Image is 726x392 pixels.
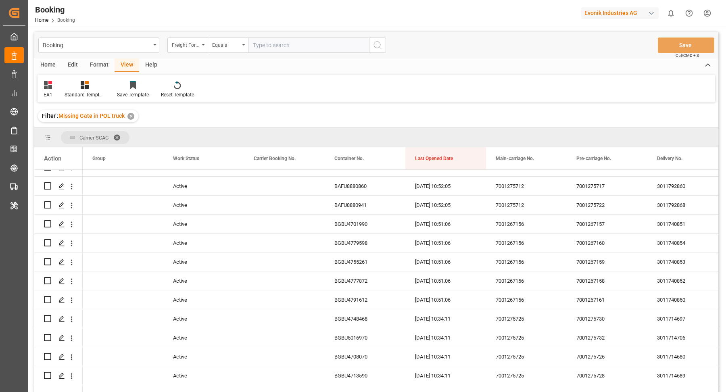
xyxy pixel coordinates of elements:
[163,215,244,233] div: Active
[325,252,405,271] div: BGBU4755261
[79,135,108,141] span: Carrier SCAC
[334,156,364,161] span: Container No.
[567,215,647,233] div: 7001267157
[405,252,486,271] div: [DATE] 10:51:06
[567,309,647,328] div: 7001275730
[486,309,567,328] div: 7001275725
[34,290,83,309] div: Press SPACE to select this row.
[212,40,240,49] div: Equals
[415,156,453,161] span: Last Opened Date
[662,4,680,22] button: show 0 new notifications
[62,58,84,72] div: Edit
[34,234,83,252] div: Press SPACE to select this row.
[117,91,149,98] div: Save Template
[34,309,83,328] div: Press SPACE to select this row.
[92,156,106,161] span: Group
[581,5,662,21] button: Evonik Industries AG
[34,328,83,347] div: Press SPACE to select this row.
[496,156,534,161] span: Main-carriage No.
[34,177,83,196] div: Press SPACE to select this row.
[34,347,83,366] div: Press SPACE to select this row.
[34,252,83,271] div: Press SPACE to select this row.
[38,38,159,53] button: open menu
[658,38,714,53] button: Save
[325,328,405,347] div: BGBU5016970
[325,215,405,233] div: BGBU4701990
[567,290,647,309] div: 7001267161
[115,58,139,72] div: View
[65,91,105,98] div: Standard Templates
[405,234,486,252] div: [DATE] 10:51:06
[405,309,486,328] div: [DATE] 10:34:11
[325,271,405,290] div: BGBU4777872
[567,328,647,347] div: 7001275732
[405,328,486,347] div: [DATE] 10:34:11
[44,155,61,162] div: Action
[84,58,115,72] div: Format
[163,177,244,195] div: Active
[486,366,567,385] div: 7001275725
[325,177,405,195] div: BAFU8880860
[34,215,83,234] div: Press SPACE to select this row.
[163,290,244,309] div: Active
[325,309,405,328] div: BGBU4748468
[405,215,486,233] div: [DATE] 10:51:06
[163,347,244,366] div: Active
[405,366,486,385] div: [DATE] 10:34:11
[161,91,194,98] div: Reset Template
[35,17,48,23] a: Home
[34,366,83,385] div: Press SPACE to select this row.
[567,366,647,385] div: 7001275728
[486,234,567,252] div: 7001267156
[167,38,208,53] button: open menu
[486,290,567,309] div: 7001267156
[163,309,244,328] div: Active
[486,328,567,347] div: 7001275725
[486,252,567,271] div: 7001267156
[44,91,52,98] div: EA1
[405,196,486,214] div: [DATE] 10:52:05
[405,271,486,290] div: [DATE] 10:51:06
[34,271,83,290] div: Press SPACE to select this row.
[657,156,682,161] span: Delivery No.
[676,52,699,58] span: Ctrl/CMD + S
[163,252,244,271] div: Active
[208,38,248,53] button: open menu
[42,113,58,119] span: Filter :
[680,4,698,22] button: Help Center
[163,234,244,252] div: Active
[35,4,75,16] div: Booking
[173,156,199,161] span: Work Status
[139,58,163,72] div: Help
[567,271,647,290] div: 7001267158
[163,328,244,347] div: Active
[567,177,647,195] div: 7001275717
[58,113,125,119] span: Missing Gate in POL truck
[248,38,369,53] input: Type to search
[163,271,244,290] div: Active
[43,40,150,50] div: Booking
[172,40,199,49] div: Freight Forwarder's Reference No.
[325,366,405,385] div: BGBU4713590
[486,271,567,290] div: 7001267156
[405,290,486,309] div: [DATE] 10:51:06
[325,347,405,366] div: BGBU4708070
[127,113,134,120] div: ✕
[325,234,405,252] div: BGBU4779598
[486,215,567,233] div: 7001267156
[486,177,567,195] div: 7001275712
[34,58,62,72] div: Home
[325,196,405,214] div: BAFU8880941
[163,366,244,385] div: Active
[163,196,244,214] div: Active
[567,196,647,214] div: 7001275722
[405,177,486,195] div: [DATE] 10:52:05
[567,234,647,252] div: 7001267160
[567,347,647,366] div: 7001275726
[567,252,647,271] div: 7001267159
[325,290,405,309] div: BGBU4791612
[34,196,83,215] div: Press SPACE to select this row.
[581,7,659,19] div: Evonik Industries AG
[486,347,567,366] div: 7001275725
[369,38,386,53] button: search button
